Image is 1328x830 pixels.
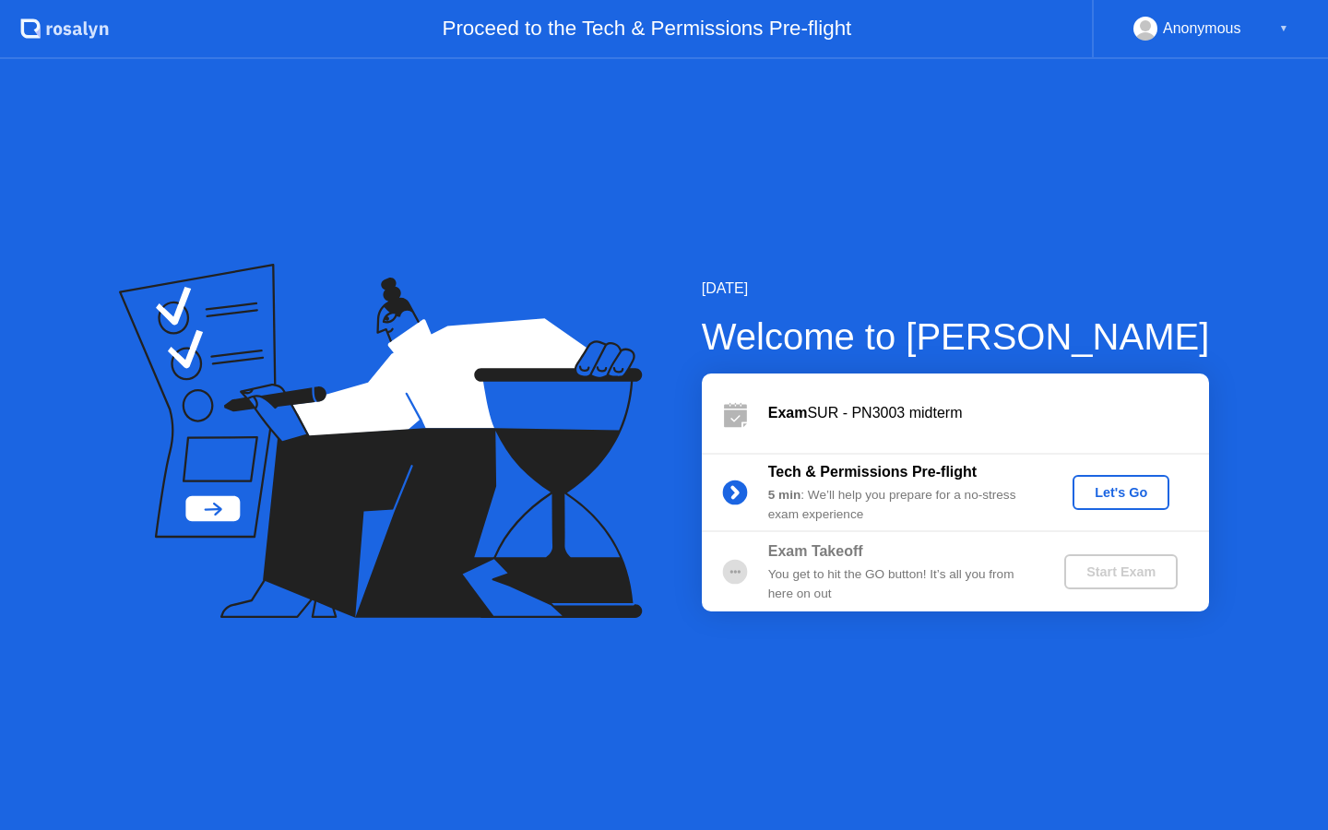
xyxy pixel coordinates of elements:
div: ▼ [1279,17,1288,41]
div: Start Exam [1072,564,1170,579]
div: You get to hit the GO button! It’s all you from here on out [768,565,1034,603]
button: Start Exam [1064,554,1178,589]
button: Let's Go [1073,475,1169,510]
b: 5 min [768,488,801,502]
div: SUR - PN3003 midterm [768,402,1209,424]
div: : We’ll help you prepare for a no-stress exam experience [768,486,1034,524]
div: Let's Go [1080,485,1162,500]
div: Anonymous [1163,17,1241,41]
b: Exam [768,405,808,421]
div: [DATE] [702,278,1210,300]
b: Tech & Permissions Pre-flight [768,464,977,480]
b: Exam Takeoff [768,543,863,559]
div: Welcome to [PERSON_NAME] [702,309,1210,364]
